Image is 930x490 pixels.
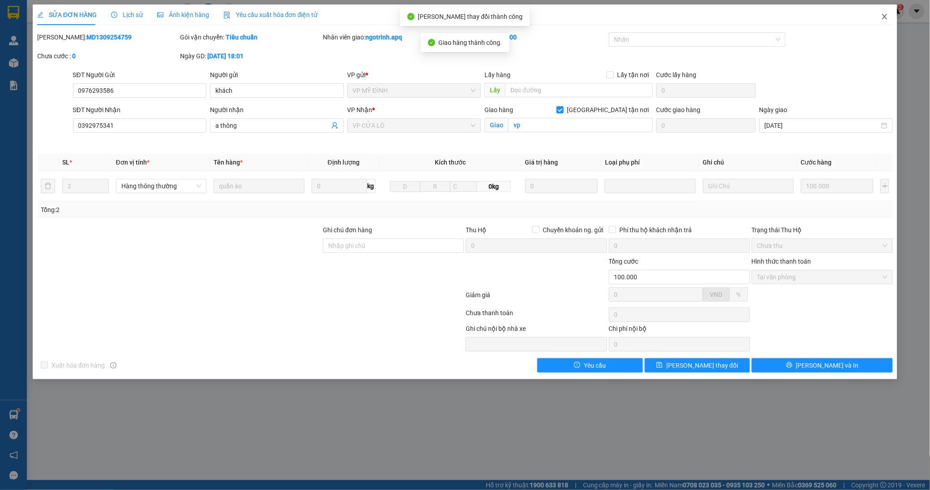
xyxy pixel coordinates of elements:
span: Cước hàng [801,159,832,166]
button: plus [881,179,889,193]
div: Chi phí nội bộ [609,324,750,337]
b: Tiêu chuẩn [226,34,257,41]
span: Lấy tận nơi [614,70,653,80]
div: Giảm giá [465,290,608,306]
span: Chuyển khoản ng. gửi [540,225,607,235]
th: Loại phụ phí [601,154,699,171]
span: [PERSON_NAME] và In [796,360,859,370]
div: Trạng thái Thu Hộ [752,225,893,235]
label: Cước lấy hàng [656,71,697,78]
div: [PERSON_NAME]: [37,32,178,42]
span: Chưa thu [757,239,887,252]
span: Giá trị hàng [525,159,558,166]
span: kg [367,179,376,193]
button: exclamation-circleYêu cầu [537,358,643,373]
span: VP Nhận [347,106,373,113]
div: Chưa cước : [37,51,178,61]
b: 0 [72,52,76,60]
div: Tổng: 2 [41,205,359,215]
b: ngotrinh.apq [365,34,402,41]
span: Lấy [484,83,505,97]
img: icon [223,12,231,19]
div: SĐT Người Nhận [73,105,207,115]
span: clock-circle [111,12,117,18]
span: Hàng thông thường [121,179,201,193]
div: Ngày GD: [180,51,321,61]
span: close [881,13,888,20]
span: Đơn vị tính [116,159,150,166]
b: [DATE] 18:01 [207,52,244,60]
div: Gói vận chuyển: [180,32,321,42]
span: Phí thu hộ khách nhận trả [616,225,696,235]
input: Cước lấy hàng [656,83,756,98]
span: Kích thước [435,159,466,166]
span: Tại văn phòng [757,270,887,284]
span: VP MỸ ĐÌNH [353,84,476,97]
span: user-add [331,122,339,129]
button: delete [41,179,55,193]
div: VP gửi [347,70,481,80]
input: Ghi chú đơn hàng [323,238,464,253]
span: save [656,362,663,369]
span: Giao [484,118,508,132]
div: SĐT Người Gửi [73,70,207,80]
div: Nhân viên giao: [323,32,464,42]
span: Xuất hóa đơn hàng [48,360,109,370]
div: Ghi chú nội bộ nhà xe [466,324,607,337]
span: VP CỬA LÒ [353,119,476,132]
div: Chưa thanh toán [465,308,608,324]
label: Hình thức thanh toán [752,258,811,265]
button: Close [872,4,897,30]
button: printer[PERSON_NAME] và In [752,358,893,373]
span: edit [37,12,43,18]
span: Tổng cước [609,258,639,265]
span: VND [710,291,723,298]
span: [GEOGRAPHIC_DATA] tận nơi [564,105,653,115]
span: check-circle [407,13,415,20]
b: MD1309254759 [86,34,132,41]
input: C [450,181,477,192]
span: Định lượng [328,159,360,166]
span: Giao hàng thành công. [439,39,502,46]
span: Yêu cầu [584,360,606,370]
div: Cước rồi : [466,32,607,42]
input: Dọc đường [505,83,652,97]
span: [PERSON_NAME] thay đổi thành công [418,13,523,20]
span: Lấy hàng [484,71,510,78]
input: 0 [801,179,874,193]
input: R [420,181,450,192]
label: Cước giao hàng [656,106,701,113]
div: Người gửi [210,70,344,80]
span: Yêu cầu xuất hóa đơn điện tử [223,11,318,18]
span: check-circle [428,39,435,46]
span: Tên hàng [214,159,243,166]
input: Giao tận nơi [508,118,652,132]
th: Ghi chú [699,154,797,171]
span: Thu Hộ [466,226,486,234]
input: Ngày giao [765,121,880,130]
span: printer [786,362,793,369]
span: 0kg [477,181,511,192]
span: SL [62,159,69,166]
span: picture [157,12,163,18]
span: exclamation-circle [574,362,580,369]
span: Ảnh kiện hàng [157,11,209,18]
span: SỬA ĐƠN HÀNG [37,11,97,18]
span: Lịch sử [111,11,143,18]
input: 0 [525,179,598,193]
input: Cước giao hàng [656,118,756,133]
input: Ghi Chú [703,179,794,193]
span: info-circle [110,362,116,369]
span: Giao hàng [484,106,513,113]
label: Ghi chú đơn hàng [323,226,372,234]
input: VD: Bàn, Ghế [214,179,304,193]
span: [PERSON_NAME] thay đổi [666,360,738,370]
label: Ngày giao [759,106,788,113]
input: D [390,181,420,192]
div: Người nhận [210,105,344,115]
span: % [737,291,741,298]
button: save[PERSON_NAME] thay đổi [645,358,750,373]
